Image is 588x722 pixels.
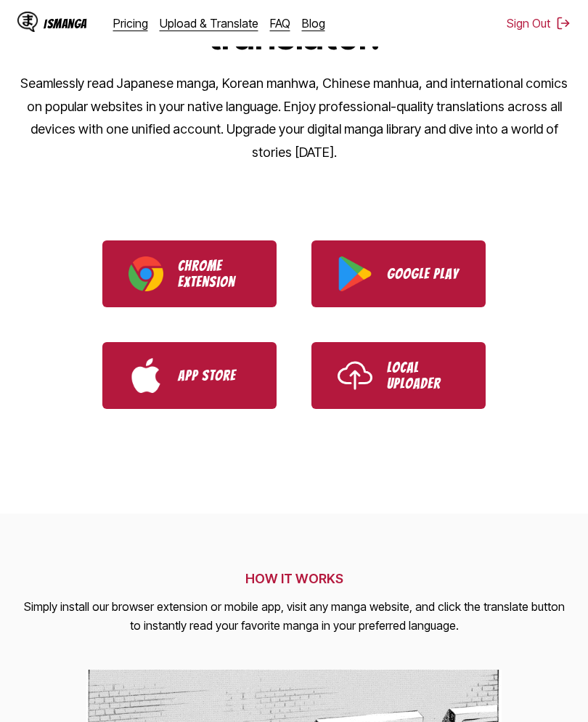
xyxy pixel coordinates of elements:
[17,12,113,35] a: IsManga LogoIsManga
[113,16,148,31] a: Pricing
[338,358,372,393] img: Upload icon
[302,16,325,31] a: Blog
[128,358,163,393] img: App Store logo
[128,256,163,291] img: Chrome logo
[387,360,460,392] p: Local Uploader
[178,258,250,290] p: Chrome Extension
[178,368,250,384] p: App Store
[102,240,277,307] a: Download IsManga Chrome Extension
[17,571,571,586] h2: HOW IT WORKS
[270,16,290,31] a: FAQ
[311,342,486,409] a: Use IsManga Local Uploader
[44,17,87,31] div: IsManga
[311,240,486,307] a: Download IsManga from Google Play
[507,16,571,31] button: Sign Out
[102,342,277,409] a: Download IsManga from App Store
[387,266,460,282] p: Google Play
[17,12,38,32] img: IsManga Logo
[160,16,258,31] a: Upload & Translate
[338,256,372,291] img: Google Play logo
[17,72,571,163] p: Seamlessly read Japanese manga, Korean manhwa, Chinese manhua, and international comics on popula...
[556,16,571,31] img: Sign out
[17,598,571,635] p: Simply install our browser extension or mobile app, visit any manga website, and click the transl...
